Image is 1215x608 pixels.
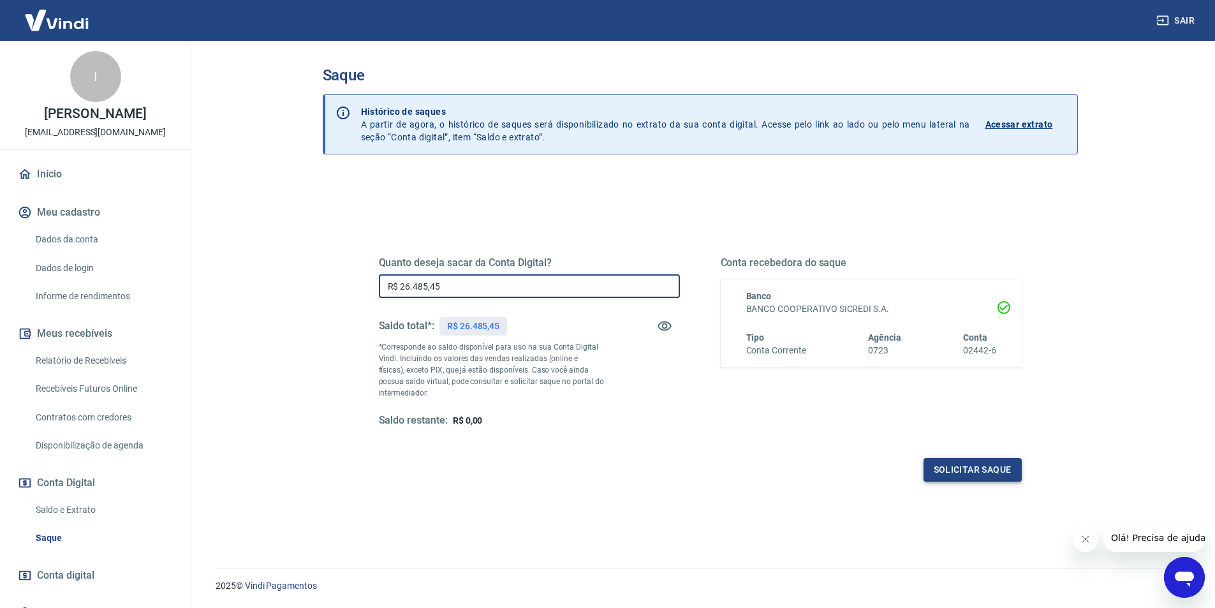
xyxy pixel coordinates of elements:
[31,497,175,523] a: Saldo e Extrato
[746,291,772,301] span: Banco
[31,525,175,551] a: Saque
[15,320,175,348] button: Meus recebíveis
[1164,557,1205,598] iframe: Botão para abrir a janela de mensagens
[746,344,806,357] h6: Conta Corrente
[31,348,175,374] a: Relatório de Recebíveis
[15,1,98,40] img: Vindi
[985,105,1067,144] a: Acessar extrato
[44,107,146,121] p: [PERSON_NAME]
[379,256,680,269] h5: Quanto deseja sacar da Conta Digital?
[963,332,987,343] span: Conta
[70,51,121,102] div: I
[15,198,175,226] button: Meu cadastro
[924,458,1022,482] button: Solicitar saque
[361,105,970,144] p: A partir de agora, o histórico de saques será disponibilizado no extrato da sua conta digital. Ac...
[1073,526,1098,552] iframe: Fechar mensagem
[31,404,175,431] a: Contratos com credores
[379,341,605,399] p: *Corresponde ao saldo disponível para uso na sua Conta Digital Vindi. Incluindo os valores das ve...
[868,332,901,343] span: Agência
[721,256,1022,269] h5: Conta recebedora do saque
[216,579,1184,593] p: 2025 ©
[245,581,317,591] a: Vindi Pagamentos
[31,433,175,459] a: Disponibilização de agenda
[985,118,1053,131] p: Acessar extrato
[31,283,175,309] a: Informe de rendimentos
[15,160,175,188] a: Início
[31,376,175,402] a: Recebíveis Futuros Online
[8,9,107,19] span: Olá! Precisa de ajuda?
[453,415,483,426] span: R$ 0,00
[31,226,175,253] a: Dados da conta
[31,255,175,281] a: Dados de login
[15,561,175,589] a: Conta digital
[15,469,175,497] button: Conta Digital
[379,414,448,427] h5: Saldo restante:
[746,332,765,343] span: Tipo
[1103,524,1205,552] iframe: Mensagem da empresa
[746,302,996,316] h6: BANCO COOPERATIVO SICREDI S.A.
[37,567,94,584] span: Conta digital
[868,344,901,357] h6: 0723
[361,105,970,118] p: Histórico de saques
[25,126,166,139] p: [EMAIL_ADDRESS][DOMAIN_NAME]
[963,344,996,357] h6: 02442-6
[1154,9,1200,33] button: Sair
[447,320,499,333] p: R$ 26.485,45
[323,66,1078,84] h3: Saque
[379,320,434,332] h5: Saldo total*:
